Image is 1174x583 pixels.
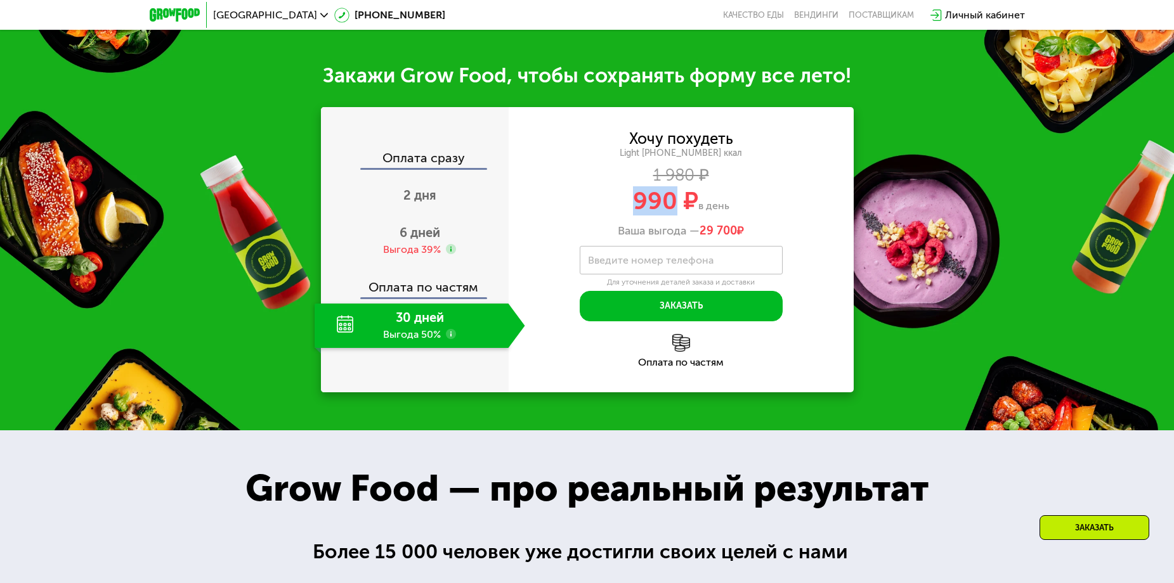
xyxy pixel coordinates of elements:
div: поставщикам [849,10,914,20]
a: [PHONE_NUMBER] [334,8,445,23]
img: l6xcnZfty9opOoJh.png [672,334,690,352]
div: Light [PHONE_NUMBER] ккал [509,148,854,159]
div: Выгода 39% [383,243,441,257]
button: Заказать [580,291,783,321]
div: Оплата по частям [509,357,854,368]
span: 29 700 [700,224,737,238]
span: 2 дня [403,188,436,203]
a: Качество еды [723,10,784,20]
div: Хочу похудеть [629,132,733,146]
div: Ваша выгода — [509,224,854,238]
div: Оплата сразу [322,151,509,168]
div: Заказать [1040,515,1149,540]
span: ₽ [700,224,744,238]
div: Grow Food — про реальный результат [217,461,956,516]
div: Оплата по частям [322,268,509,297]
span: в день [698,200,729,212]
div: Более 15 000 человек уже достигли своих целей с нами [313,537,861,567]
span: [GEOGRAPHIC_DATA] [213,10,317,20]
label: Введите номер телефона [588,257,714,264]
div: Для уточнения деталей заказа и доставки [580,278,783,288]
span: 6 дней [400,225,440,240]
div: Личный кабинет [945,8,1025,23]
div: 1 980 ₽ [509,169,854,183]
a: Вендинги [794,10,838,20]
span: 990 ₽ [633,186,698,215]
